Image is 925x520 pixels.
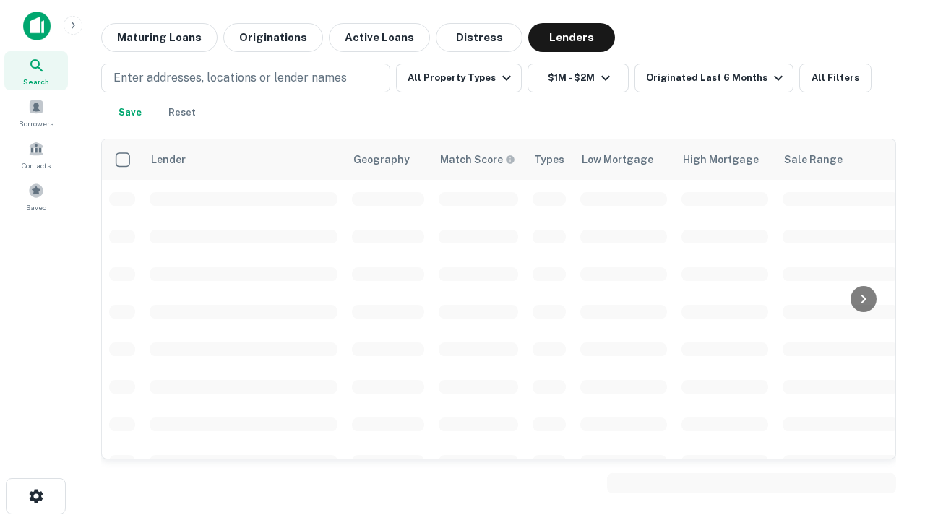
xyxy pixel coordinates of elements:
th: Sale Range [775,139,905,180]
span: Contacts [22,160,51,171]
th: Geography [345,139,431,180]
div: High Mortgage [683,151,759,168]
p: Enter addresses, locations or lender names [113,69,347,87]
button: Enter addresses, locations or lender names [101,64,390,92]
button: Save your search to get updates of matches that match your search criteria. [107,98,153,127]
th: Capitalize uses an advanced AI algorithm to match your search with the best lender. The match sco... [431,139,525,180]
button: Active Loans [329,23,430,52]
button: Distress [436,23,522,52]
a: Search [4,51,68,90]
div: Sale Range [784,151,843,168]
button: Maturing Loans [101,23,218,52]
span: Saved [26,201,47,213]
a: Saved [4,177,68,216]
span: Borrowers [19,118,53,129]
th: Lender [142,139,345,180]
img: capitalize-icon.png [23,12,51,40]
button: Lenders [528,23,615,52]
div: Capitalize uses an advanced AI algorithm to match your search with the best lender. The match sco... [440,152,515,168]
iframe: Chat Widget [853,404,925,474]
div: Types [534,151,564,168]
div: Geography [353,151,410,168]
a: Contacts [4,135,68,174]
button: All Property Types [396,64,522,92]
th: Low Mortgage [573,139,674,180]
button: All Filters [799,64,872,92]
button: Originations [223,23,323,52]
button: $1M - $2M [528,64,629,92]
th: High Mortgage [674,139,775,180]
button: Originated Last 6 Months [634,64,793,92]
div: Lender [151,151,186,168]
th: Types [525,139,573,180]
button: Reset [159,98,205,127]
span: Search [23,76,49,87]
a: Borrowers [4,93,68,132]
h6: Match Score [440,152,512,168]
div: Low Mortgage [582,151,653,168]
div: Originated Last 6 Months [646,69,787,87]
